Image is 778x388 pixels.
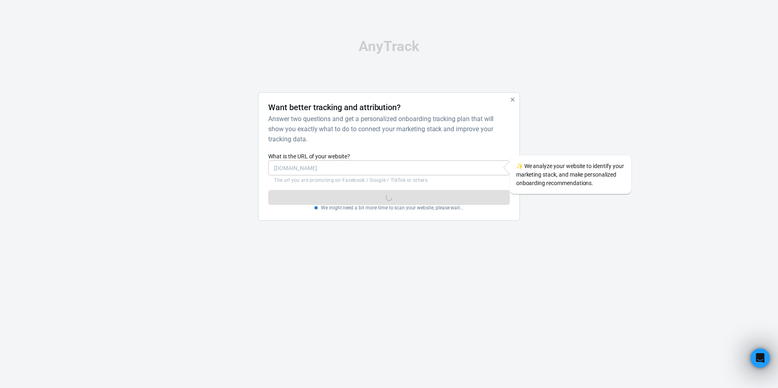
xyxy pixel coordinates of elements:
[510,156,631,194] div: We analyze your website to identify your marketing stack, and make personalized onboarding recomm...
[321,205,464,211] p: We might need a bit more time to scan your website, please wait...
[268,102,401,112] h4: Want better tracking and attribution?
[516,163,523,169] span: sparkles
[268,114,506,144] h6: Answer two questions and get a personalized onboarding tracking plan that will show you exactly w...
[268,160,509,175] input: https://yourwebsite.com/landing-page
[268,152,509,160] label: What is the URL of your website?
[750,348,770,368] iframe: Intercom live chat
[274,177,504,183] p: The url you are promoting on Facebook / Google / TikTok or others
[186,39,592,53] div: AnyTrack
